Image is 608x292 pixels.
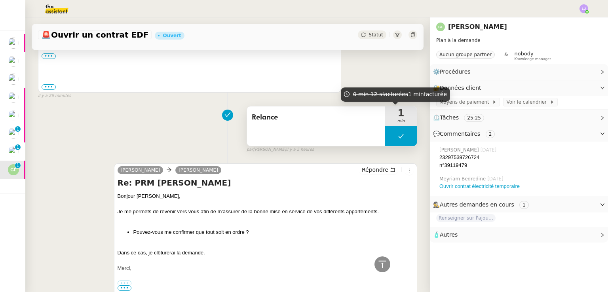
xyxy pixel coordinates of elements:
nz-badge-sup: 1 [15,144,21,150]
span: Autres demandes en cours [440,201,514,208]
span: 1 [385,108,417,118]
span: Autres [440,231,458,238]
img: svg [579,4,588,13]
p: 1 [16,163,19,170]
div: Je me permets de revenir vers vous afin de m'assurer de la bonne mise en service de vos différent... [118,208,414,216]
li: Pouvez-vous me confirmer que tout soit en ordre ? [133,228,414,236]
span: & [504,51,508,61]
span: ⏲️ [433,114,491,121]
div: 23297539726724 [439,154,602,161]
img: users%2FC0n4RBXzEbUC5atUgsP2qpDRH8u1%2Favatar%2F48114808-7f8b-4f9a-89ba-6a29867a11d8 [8,146,19,157]
span: [PERSON_NAME] [439,146,481,154]
span: par [247,146,253,153]
span: Ouvrir un contrat EDF [41,31,148,39]
div: 🧴Autres [430,227,608,243]
span: 🔐 [433,83,484,93]
div: Bonjour [PERSON_NAME], [118,192,414,200]
span: 🚨 [41,30,51,40]
span: 💬 [433,131,498,137]
a: [PERSON_NAME] [175,167,221,174]
span: Données client [440,85,481,91]
nz-tag: 1 [519,201,529,209]
div: n°39119479 [439,161,602,169]
div: 🕵️Autres demandes en cours 1 [430,197,608,212]
span: nobody [514,51,533,57]
nz-tag: Aucun groupe partner [436,51,495,59]
img: users%2F0zQGGmvZECeMseaPawnreYAQQyS2%2Favatar%2Feddadf8a-b06f-4db9-91c4-adeed775bb0f [8,128,19,139]
span: il y a 5 heures [286,146,314,153]
img: svg [436,23,445,31]
label: ••• [42,84,56,90]
img: svg [8,164,19,175]
span: Knowledge manager [514,57,551,61]
span: [PERSON_NAME] [121,167,160,173]
img: users%2F0zQGGmvZECeMseaPawnreYAQQyS2%2Favatar%2Feddadf8a-b06f-4db9-91c4-adeed775bb0f [8,56,19,67]
span: ⚙️ [433,67,474,76]
span: 🧴 [433,231,458,238]
span: Meyriam Bedredine [439,175,487,182]
label: ••• [42,53,56,59]
div: Merci, [118,264,414,272]
span: Statut [369,32,383,38]
div: ⚙️Procédures [430,64,608,80]
p: 1 [16,144,19,152]
div: Dans ce cas, je clôturerai la demande. [118,249,414,257]
img: users%2Fa6PbEmLwvGXylUqKytRPpDpAx153%2Favatar%2Ffanny.png [8,38,19,49]
nz-tag: 25:25 [464,114,484,122]
div: 💬Commentaires 2 [430,126,608,142]
span: Répondre [362,166,388,174]
div: ⏲️Tâches 25:25 [430,110,608,125]
div: 🔐Données client [430,80,608,96]
span: Voir le calendrier [506,98,549,106]
button: Répondre [359,165,398,174]
div: Ouvert [163,33,181,38]
span: Procédures [440,68,471,75]
p: 1 [16,126,19,133]
span: Renseigner sur l'ajout de lignes fibre [436,214,496,222]
span: [DATE] [487,175,505,182]
span: Moyens de paiement [439,98,492,106]
app-user-label: Knowledge manager [514,51,551,61]
span: 🕵️ [433,201,532,208]
nz-badge-sup: 1 [15,163,21,168]
img: users%2FC0n4RBXzEbUC5atUgsP2qpDRH8u1%2Favatar%2F48114808-7f8b-4f9a-89ba-6a29867a11d8 [8,110,19,121]
span: Commentaires [440,131,480,137]
small: [PERSON_NAME] [247,146,314,153]
a: Ouvrir contrat électricité temporaire [439,183,520,189]
img: users%2FSclkIUIAuBOhhDrbgjtrSikBoD03%2Favatar%2F48cbc63d-a03d-4817-b5bf-7f7aeed5f2a9 [8,92,19,103]
span: Tâches [440,114,459,121]
span: ••• [118,285,132,291]
h4: Re: PRM [PERSON_NAME] [118,177,414,188]
span: Plan à la demande [436,38,481,43]
span: min [385,118,417,125]
span: [DATE] [481,146,498,154]
a: [PERSON_NAME] [448,23,507,30]
nz-badge-sup: 1 [15,126,21,132]
nz-tag: 2 [486,130,495,138]
span: il y a 26 minutes [38,93,71,99]
label: ••• [118,281,132,286]
img: users%2F0zQGGmvZECeMseaPawnreYAQQyS2%2Favatar%2Feddadf8a-b06f-4db9-91c4-adeed775bb0f [8,74,19,85]
span: Relance [252,112,380,123]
